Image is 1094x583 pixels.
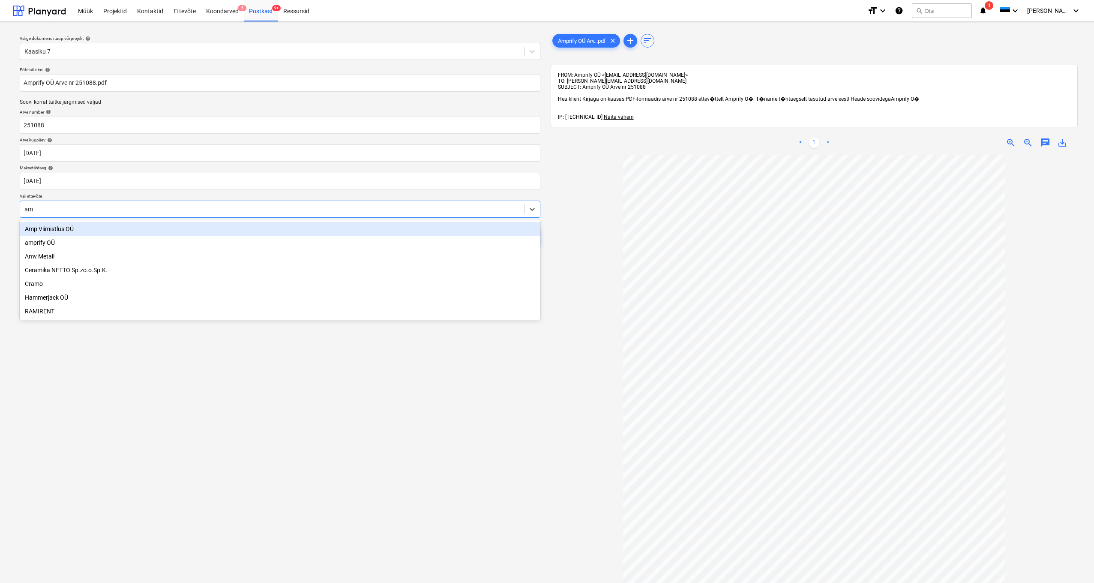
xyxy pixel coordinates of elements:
span: SUBJECT: Amprify OÜ Arve nr 251088 [558,84,646,90]
div: amprify OÜ [20,236,540,249]
span: clear [608,36,618,46]
span: zoom_in [1006,138,1016,148]
p: Vali ettevõte [20,193,540,201]
button: Otsi [912,3,972,18]
span: FROM: Amprify OÜ <[EMAIL_ADDRESS][DOMAIN_NAME]> [558,72,688,78]
span: help [46,165,53,171]
span: help [43,67,50,72]
a: Next page [823,138,833,148]
i: keyboard_arrow_down [878,6,888,16]
span: chat [1040,138,1050,148]
input: Tähtaega pole määratud [20,173,540,190]
i: Abikeskus [895,6,903,16]
span: help [84,36,90,41]
span: 9+ [272,5,281,11]
p: Soovi korral täitke järgmised väljad [20,99,540,106]
span: 1 [985,1,993,10]
span: help [44,109,51,114]
span: sort [642,36,653,46]
div: Arve number [20,109,540,115]
span: Näita vähem [604,114,634,120]
div: Amprify OÜ Arv...pdf [552,34,620,48]
span: Hea klient Kirjaga on kaasas PDF-formaadis arve nr 251088 ettev�ttelt Amprify O�. T�name t�htaegs... [558,96,919,102]
span: search [916,7,923,14]
div: Ceramika NETTO Sp.zo.o.Sp.K. [20,263,540,277]
span: zoom_out [1023,138,1033,148]
div: Valige dokumendi tüüp või projekt [20,36,540,41]
i: notifications [979,6,987,16]
input: Arve kuupäeva pole määratud. [20,144,540,162]
span: save_alt [1057,138,1067,148]
a: Previous page [795,138,806,148]
span: add [625,36,635,46]
input: Arve number [20,117,540,134]
span: [PERSON_NAME][GEOGRAPHIC_DATA] [1027,7,1070,14]
div: Maksetähtaeg [20,165,540,171]
i: keyboard_arrow_down [1010,6,1020,16]
div: Põhifaili nimi [20,67,540,72]
input: Põhifaili nimi [20,75,540,92]
span: TO: [PERSON_NAME][EMAIL_ADDRESS][DOMAIN_NAME] [558,78,686,84]
i: format_size [867,6,878,16]
div: Arve kuupäev [20,137,540,143]
a: Page 1 is your current page [809,138,819,148]
span: IP: [TECHNICAL_ID] [558,114,602,120]
div: Amp Viimistlus OÜ [20,222,540,236]
span: help [45,138,52,143]
i: keyboard_arrow_down [1071,6,1081,16]
span: 5 [238,5,246,11]
span: Amprify OÜ Arv...pdf [553,38,611,44]
div: Amv Metall [20,249,540,263]
div: Cramo [20,277,540,291]
div: Hammerjack OÜ [20,291,540,304]
div: RAMIRENT [20,304,540,318]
